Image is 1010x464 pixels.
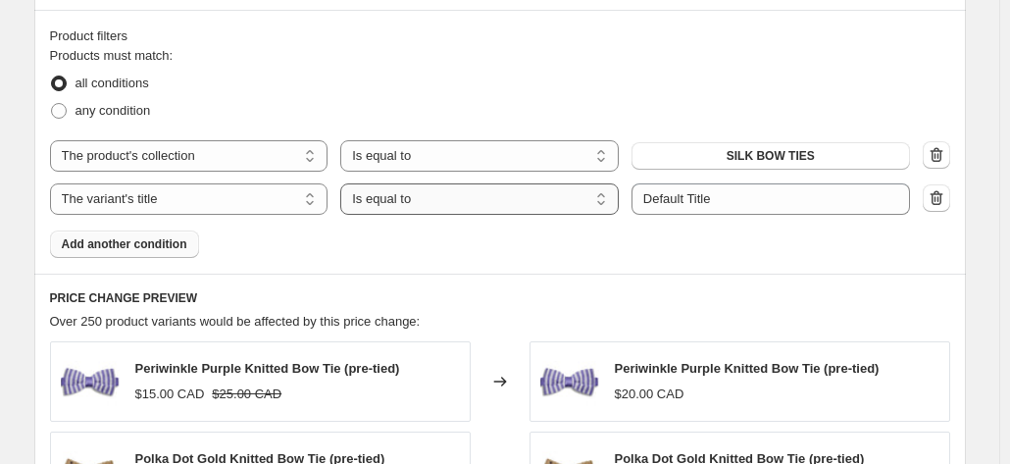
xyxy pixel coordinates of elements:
span: Periwinkle Purple Knitted Bow Tie (pre-tied) [135,361,400,376]
img: periwinkle_purple_knitted_bow_ties_80x.jpg [540,352,599,411]
span: all conditions [76,76,149,90]
button: Add another condition [50,231,199,258]
span: Add another condition [62,236,187,252]
span: Over 250 product variants would be affected by this price change: [50,314,421,329]
span: Periwinkle Purple Knitted Bow Tie (pre-tied) [615,361,880,376]
span: any condition [76,103,151,118]
span: Products must match: [50,48,174,63]
div: Product filters [50,26,950,46]
h6: PRICE CHANGE PREVIEW [50,290,950,306]
img: periwinkle_purple_knitted_bow_ties_80x.jpg [61,352,120,411]
span: SILK BOW TIES [727,148,815,164]
span: $15.00 CAD [135,387,205,401]
span: $25.00 CAD [212,387,281,401]
button: SILK BOW TIES [631,142,910,170]
span: $20.00 CAD [615,387,684,401]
